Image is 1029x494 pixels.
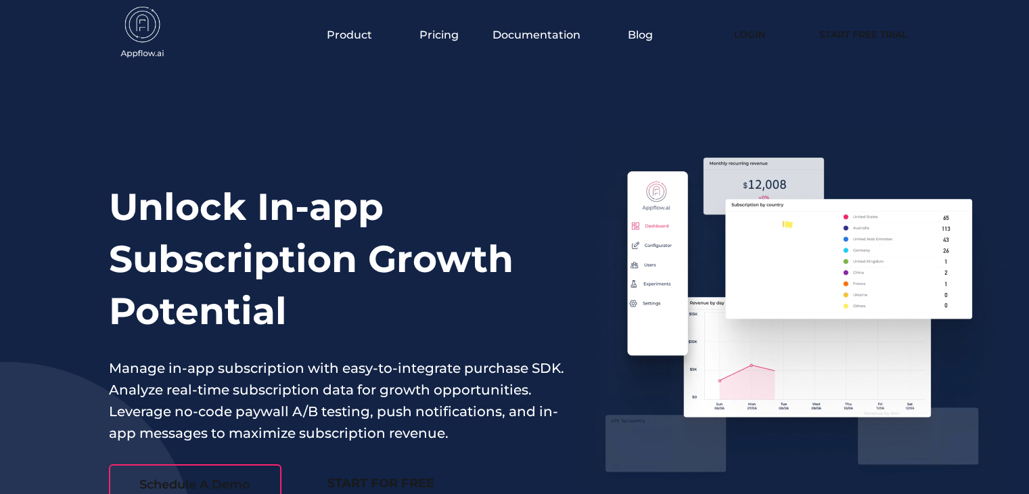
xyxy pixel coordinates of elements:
img: appflow.ai-logo [109,7,177,61]
a: Pricing [419,28,459,41]
p: Manage in-app subscription with easy-to-integrate purchase SDK. Analyze real-time subscription da... [109,357,565,444]
button: Product [327,28,386,41]
a: Blog [628,28,653,41]
span: Product [327,28,372,41]
a: Start Free Trial [806,20,921,49]
h1: Unlock In-app Subscription Growth Potential [109,181,565,337]
a: Login [714,20,785,49]
span: Documentation [493,28,580,41]
button: Documentation [493,28,594,41]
